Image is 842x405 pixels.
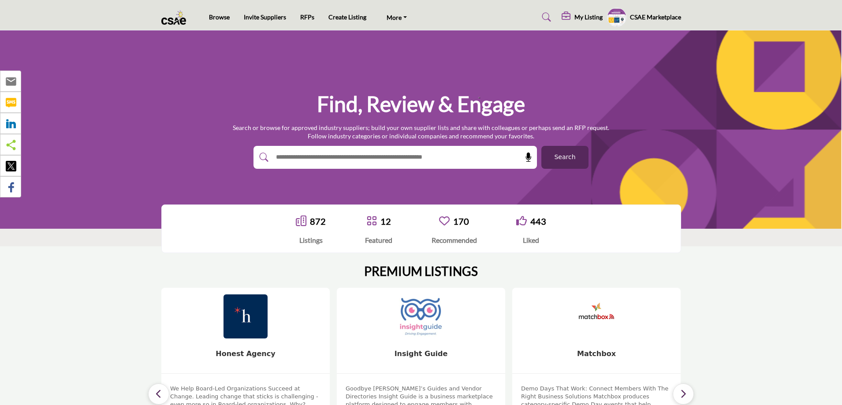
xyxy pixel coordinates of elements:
a: 443 [530,216,546,227]
a: More [380,11,413,23]
button: Search [541,146,589,169]
i: Go to Liked [516,216,527,226]
a: Go to Featured [366,216,377,227]
a: Search [533,10,557,24]
a: Create Listing [328,13,366,21]
h5: My Listing [574,13,603,21]
p: Search or browse for approved industry suppliers; build your own supplier lists and share with co... [233,123,609,141]
img: Insight Guide [399,294,443,338]
div: Recommended [432,235,477,245]
a: 872 [310,216,326,227]
a: Honest Agency [216,349,275,358]
span: Search [554,152,575,162]
img: Site Logo [161,10,191,25]
img: Matchbox [574,294,618,338]
a: RFPs [300,13,314,21]
div: My Listing [562,12,603,22]
a: Browse [209,13,230,21]
div: Featured [365,235,392,245]
a: 12 [380,216,391,227]
button: Show hide supplier dropdown [607,7,626,27]
a: Invite Suppliers [244,13,286,21]
h2: PREMIUM LISTINGS [364,264,478,279]
a: 170 [453,216,469,227]
a: Go to Recommended [439,216,450,227]
div: Listings [296,235,326,245]
div: Liked [516,235,546,245]
a: Matchbox [577,349,616,358]
img: Honest Agency [224,294,268,338]
a: Insight Guide [395,349,448,358]
h5: CSAE Marketplace [630,13,681,22]
h1: Find, Review & Engage [317,90,525,118]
